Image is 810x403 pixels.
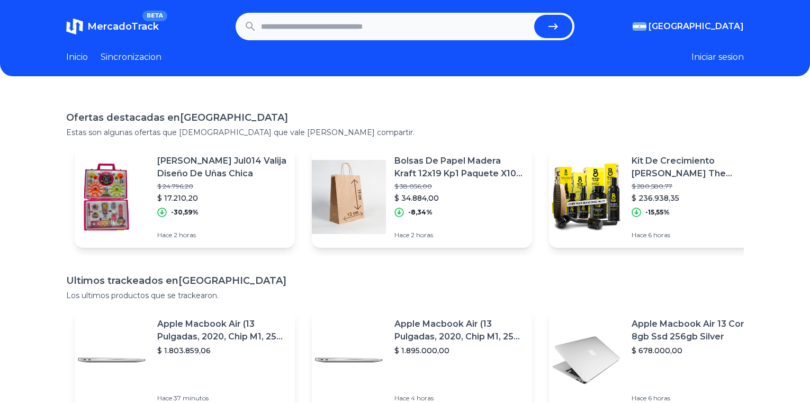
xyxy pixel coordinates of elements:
[75,323,149,397] img: Featured image
[157,394,286,402] p: Hace 37 minutos
[101,51,161,64] a: Sincronizacion
[312,160,386,234] img: Featured image
[66,290,744,301] p: Los ultimos productos que se trackearon.
[632,231,761,239] p: Hace 6 horas
[75,146,295,248] a: Featured image[PERSON_NAME] Jul014 Valija Diseño De Uñas Chica$ 24.796,20$ 17.210,20-30,59%Hace 2...
[549,146,769,248] a: Featured imageKit De Crecimiento [PERSON_NAME] The [PERSON_NAME] Club Advanced Con Derm$ 280.580,...
[157,182,286,191] p: $ 24.796,20
[549,323,623,397] img: Featured image
[157,231,286,239] p: Hace 2 horas
[632,345,761,356] p: $ 678.000,00
[632,394,761,402] p: Hace 6 horas
[691,51,744,64] button: Iniciar sesion
[408,208,433,217] p: -8,34%
[394,318,524,343] p: Apple Macbook Air (13 Pulgadas, 2020, Chip M1, 256 Gb De Ssd, 8 Gb De Ram) - Plata
[75,160,149,234] img: Featured image
[394,231,524,239] p: Hace 2 horas
[87,21,159,32] span: MercadoTrack
[157,318,286,343] p: Apple Macbook Air (13 Pulgadas, 2020, Chip M1, 256 Gb De Ssd, 8 Gb De Ram) - Plata
[394,193,524,203] p: $ 34.884,00
[394,155,524,180] p: Bolsas De Papel Madera Kraft 12x19 Kp1 Paquete X100 U
[394,345,524,356] p: $ 1.895.000,00
[394,394,524,402] p: Hace 4 horas
[312,146,532,248] a: Featured imageBolsas De Papel Madera Kraft 12x19 Kp1 Paquete X100 U$ 38.056,00$ 34.884,00-8,34%Ha...
[171,208,199,217] p: -30,59%
[549,160,623,234] img: Featured image
[312,323,386,397] img: Featured image
[66,18,159,35] a: MercadoTrackBETA
[66,273,744,288] h1: Ultimos trackeados en [GEOGRAPHIC_DATA]
[157,155,286,180] p: [PERSON_NAME] Jul014 Valija Diseño De Uñas Chica
[66,110,744,125] h1: Ofertas destacadas en [GEOGRAPHIC_DATA]
[66,18,83,35] img: MercadoTrack
[649,20,744,33] span: [GEOGRAPHIC_DATA]
[632,193,761,203] p: $ 236.938,35
[142,11,167,21] span: BETA
[394,182,524,191] p: $ 38.056,00
[66,127,744,138] p: Estas son algunas ofertas que [DEMOGRAPHIC_DATA] que vale [PERSON_NAME] compartir.
[633,22,646,31] img: Argentina
[633,20,744,33] button: [GEOGRAPHIC_DATA]
[157,193,286,203] p: $ 17.210,20
[632,182,761,191] p: $ 280.580,77
[632,155,761,180] p: Kit De Crecimiento [PERSON_NAME] The [PERSON_NAME] Club Advanced Con Derm
[632,318,761,343] p: Apple Macbook Air 13 Core I5 8gb Ssd 256gb Silver
[157,345,286,356] p: $ 1.803.859,06
[645,208,670,217] p: -15,55%
[66,51,88,64] a: Inicio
